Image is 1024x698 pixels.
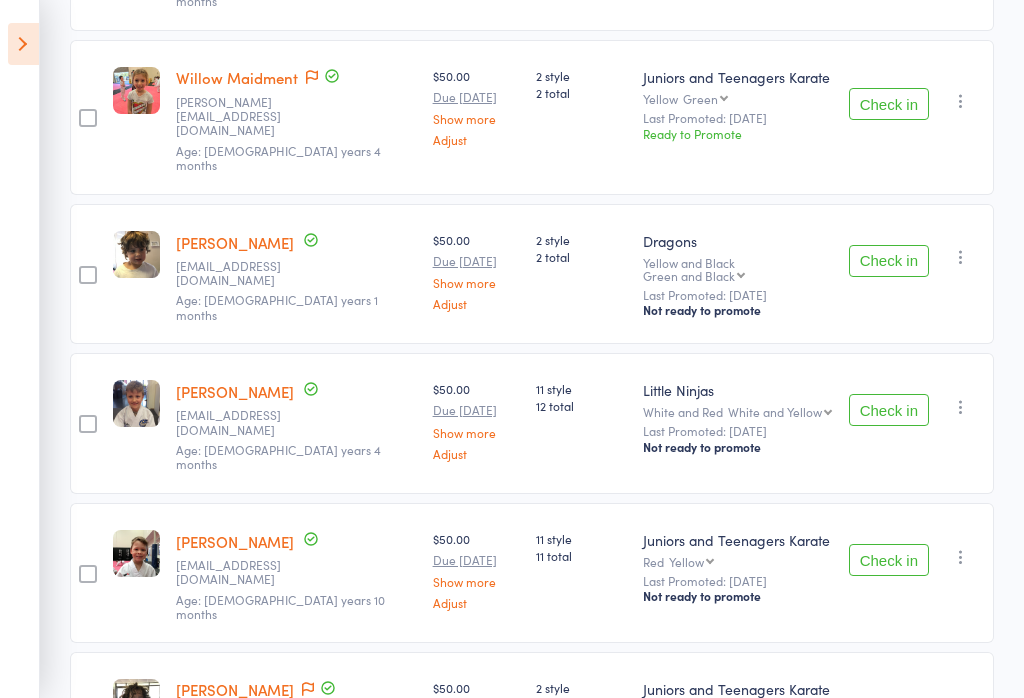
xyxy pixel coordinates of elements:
span: 2 style [536,231,627,248]
span: Age: [DEMOGRAPHIC_DATA] years 4 months [176,142,381,173]
div: Ready to Promote [643,125,833,142]
small: Katrina.robson9@gmail.com [176,95,306,138]
small: Last Promoted: [DATE] [643,574,833,588]
span: 11 style [536,380,627,397]
div: $50.00 [433,67,521,146]
div: Yellow and Black [643,256,833,282]
small: Last Promoted: [DATE] [643,424,833,438]
small: domw@outlook.com.au [176,558,306,587]
img: image1678485039.png [113,231,160,278]
small: Due [DATE] [433,254,521,268]
div: Green [683,92,718,105]
span: 2 total [536,248,627,265]
span: 2 total [536,84,627,101]
small: reevesy@gmail.com [176,259,306,288]
a: Show more [433,112,521,125]
div: $50.00 [433,530,521,609]
span: 11 style [536,530,627,547]
a: Show more [433,575,521,588]
span: Age: [DEMOGRAPHIC_DATA] years 4 months [176,441,381,472]
div: Dragons [643,231,833,251]
div: Little Ninjas [643,380,833,400]
div: Juniors and Teenagers Karate [643,67,833,87]
div: White and Yellow [728,405,822,418]
div: White and Red [643,405,833,418]
a: Adjust [433,596,521,609]
small: Last Promoted: [DATE] [643,288,833,302]
span: 11 total [536,547,627,564]
span: Age: [DEMOGRAPHIC_DATA] years 10 months [176,591,385,622]
a: Willow Maidment [176,67,298,88]
img: image1728451805.png [113,67,160,114]
div: Green and Black [643,269,735,282]
button: Check in [849,544,929,576]
div: Not ready to promote [643,302,833,318]
small: Due [DATE] [433,90,521,104]
a: Show more [433,426,521,439]
div: Juniors and Teenagers Karate [643,530,833,550]
a: Adjust [433,447,521,460]
button: Check in [849,88,929,120]
div: Yellow [669,555,704,568]
div: $50.00 [433,380,521,459]
a: [PERSON_NAME] [176,232,294,253]
span: 2 style [536,679,627,696]
div: Yellow [643,92,833,105]
div: $50.00 [433,231,521,310]
button: Check in [849,394,929,426]
img: image1706307061.png [113,530,160,577]
a: Adjust [433,297,521,310]
a: [PERSON_NAME] [176,531,294,552]
div: Not ready to promote [643,439,833,455]
small: Last Promoted: [DATE] [643,111,833,125]
a: Show more [433,276,521,289]
small: Dougtasic@gmail.com [176,408,306,437]
a: Adjust [433,133,521,146]
span: 2 style [536,67,627,84]
span: Age: [DEMOGRAPHIC_DATA] years 1 months [176,291,378,322]
div: Red [643,555,833,568]
small: Due [DATE] [433,403,521,417]
span: 12 total [536,397,627,414]
img: image1744871392.png [113,380,160,427]
small: Due [DATE] [433,553,521,567]
button: Check in [849,245,929,277]
div: Not ready to promote [643,588,833,604]
a: [PERSON_NAME] [176,381,294,402]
